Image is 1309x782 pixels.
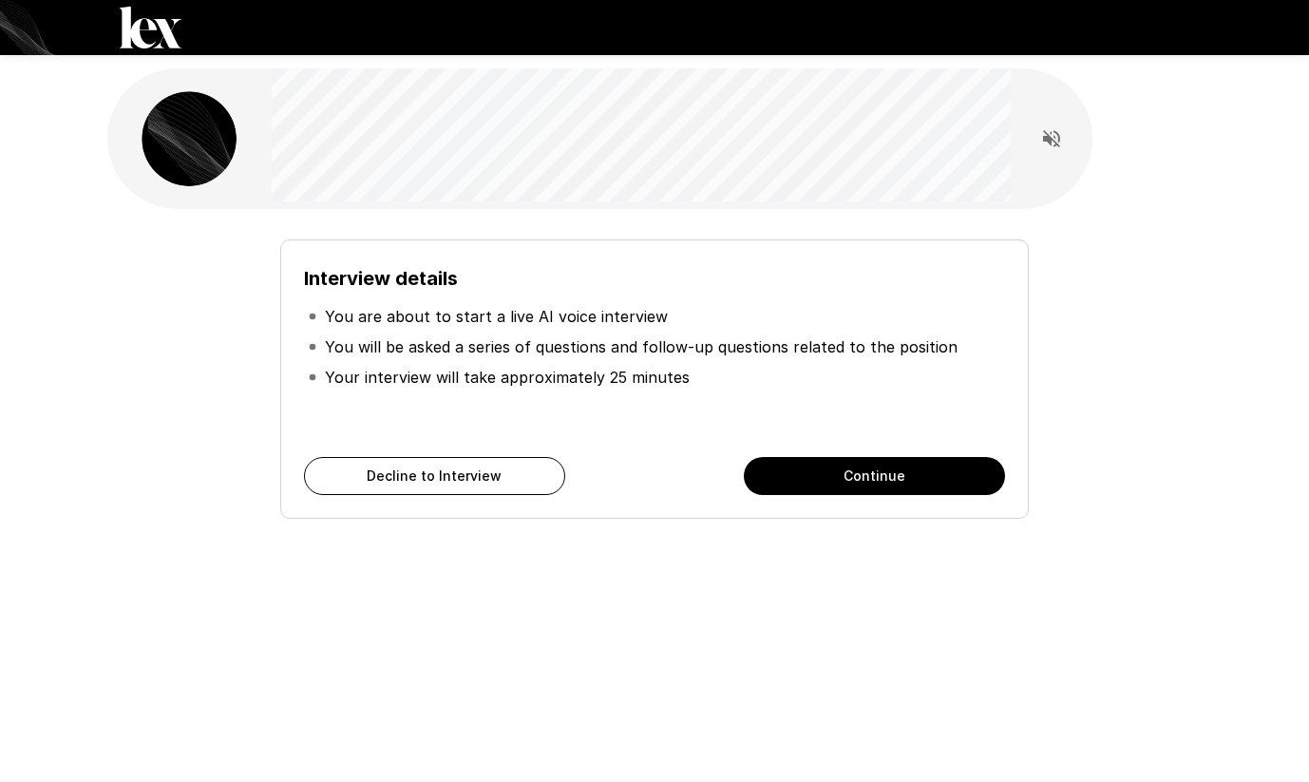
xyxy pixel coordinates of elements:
button: Read questions aloud [1033,120,1071,158]
b: Interview details [304,267,458,290]
img: lex_avatar2.png [142,91,237,186]
p: Your interview will take approximately 25 minutes [325,366,690,389]
button: Decline to Interview [304,457,565,495]
button: Continue [744,457,1005,495]
p: You will be asked a series of questions and follow-up questions related to the position [325,335,958,358]
p: You are about to start a live AI voice interview [325,305,668,328]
